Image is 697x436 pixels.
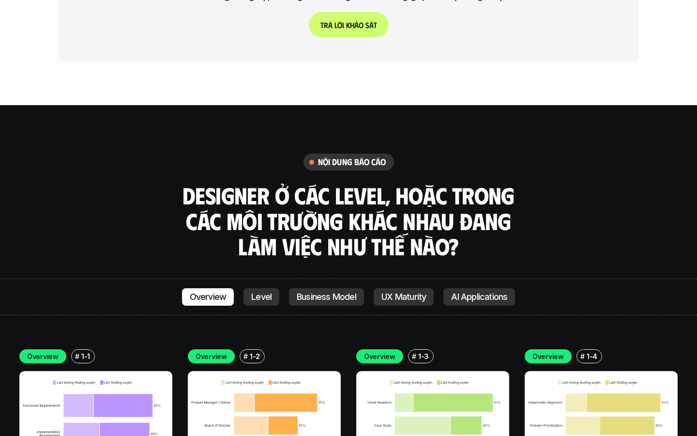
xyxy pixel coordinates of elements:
[190,292,227,302] p: Overview
[297,292,356,302] p: Business Model
[365,20,369,30] span: s
[451,292,507,302] p: AI Applications
[182,288,234,306] a: Overview
[320,20,324,30] span: T
[334,20,337,30] span: l
[346,20,350,30] span: k
[337,20,342,30] span: ờ
[75,353,79,360] h6: #
[412,353,416,360] h6: #
[369,20,374,30] span: á
[251,292,272,302] p: Level
[443,288,515,306] a: AI Applications
[532,351,564,361] p: Overview
[243,288,279,306] a: Level
[243,353,248,360] h6: #
[27,351,59,361] p: Overview
[324,20,328,30] span: r
[587,351,597,361] p: 1-4
[364,351,395,361] p: Overview
[381,292,426,302] p: UX Maturity
[418,351,429,361] p: 1-3
[318,156,386,168] h6: nội dung báo cáo
[354,20,359,30] span: ả
[179,183,518,259] h3: Designer ở các level, hoặc trong các môi trường khác nhau đang làm việc như thế nào?
[374,288,434,306] a: UX Maturity
[250,351,260,361] p: 1-2
[350,20,354,30] span: h
[580,353,585,360] h6: #
[359,20,364,30] span: o
[81,351,90,361] p: 1-1
[289,288,364,306] a: Business Model
[328,20,333,30] span: ả
[309,12,389,37] a: Trảlờikhảosát
[374,20,377,30] span: t
[196,351,227,361] p: Overview
[342,20,344,30] span: i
